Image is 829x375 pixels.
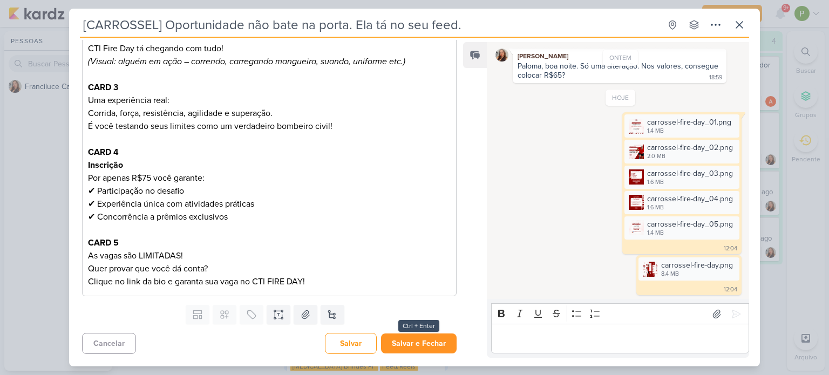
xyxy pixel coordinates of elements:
div: carrossel-fire-day_03.png [624,166,739,189]
p: CTI Fire Day tá chegando com tudo! [88,29,451,55]
div: carrossel-fire-day_01.png [624,114,739,138]
img: mun4lB7hMz88vNJBcRp4tIoKH2Ss52JM9SeookG6.png [629,220,644,235]
p: É você testando seus limites como um verdadeiro bombeiro civil! [88,120,451,133]
div: 18:59 [709,73,722,82]
button: Cancelar [82,333,136,354]
img: akmopIoqch25uVsVgRasdkQyZm19SU0XTG9YObcj.png [629,119,644,134]
i: (Visual: alguém em ação – correndo, carregando mangueira, suando, uniforme etc.) [88,56,405,67]
p: As vagas são LIMITADAS! Quer provar que você dá conta? Clique no link da bio e garanta sua vaga n... [88,249,451,288]
button: Salvar [325,333,377,354]
div: carrossel-fire-day_02.png [647,142,733,153]
div: Paloma, boa noite. Só uma alteração. Nos valores, consegue colocar R$65? [518,62,721,80]
button: Salvar e Fechar [381,333,457,353]
div: 1.6 MB [647,203,733,212]
strong: CARD 3 [88,82,118,93]
div: Editor editing area: main [491,324,749,353]
img: Lv2nIG1idJIlnHJN6D83qwugMZuDOrnXByq8eGBQ.png [629,144,644,159]
img: Dy7fb3ETQvtqgGofEaiEk5zt7SbkMWUeb3fjEAJH.png [643,262,658,277]
div: carrossel-fire-day_02.png [624,140,739,163]
div: carrossel-fire-day_03.png [647,168,733,179]
div: carrossel-fire-day.png [661,260,733,271]
div: carrossel-fire-day_04.png [624,191,739,214]
div: Editor toolbar [491,303,749,324]
div: carrossel-fire-day_05.png [647,219,733,230]
img: 0BymTpCjSe0BxPM8k3RLvanUSNwkSOPPVa4Ti20J.png [629,169,644,185]
div: 8.4 MB [661,270,733,278]
strong: Inscrição [88,160,123,171]
p: Uma experiência real: Corrida, força, resistência, agilidade e superação. [88,94,451,120]
strong: CARD 5 [88,237,119,248]
div: carrossel-fire-day_05.png [624,216,739,240]
img: Franciluce Carvalho [495,49,508,62]
img: bhvztEkJxXZVPcxKoPPpzYb2gEBXbQhzRtPkmxLw.png [629,195,644,210]
div: carrossel-fire-day_01.png [647,117,731,128]
div: 1.6 MB [647,178,733,187]
div: 12:04 [724,244,737,253]
strong: CARD 4 [88,147,119,158]
div: 1.4 MB [647,127,731,135]
div: 2.0 MB [647,152,733,161]
div: 1.4 MB [647,229,733,237]
div: [PERSON_NAME] [515,51,724,62]
input: Kard Sem Título [80,15,661,35]
p: Por apenas R$75 você garante: ✔ Participação no desafio ✔ Experiência única com atividades prátic... [88,172,451,223]
div: Ctrl + Enter [398,320,439,332]
div: carrossel-fire-day.png [638,257,739,281]
div: 12:04 [724,285,737,294]
div: carrossel-fire-day_04.png [647,193,733,204]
